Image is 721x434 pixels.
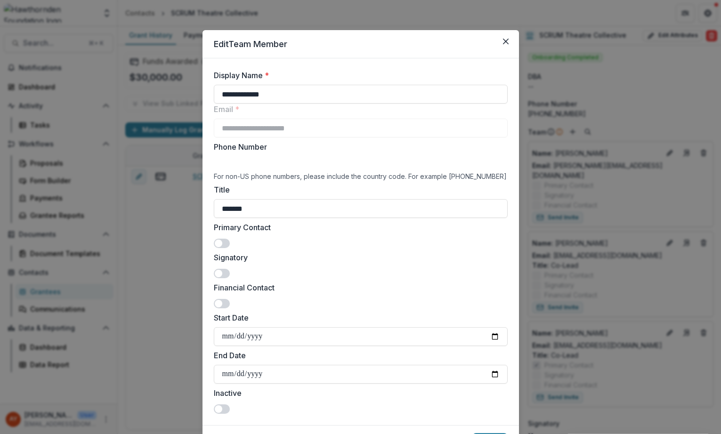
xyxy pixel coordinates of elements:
[214,172,508,180] div: For non-US phone numbers, please include the country code. For example [PHONE_NUMBER]
[214,387,502,399] label: Inactive
[214,70,502,81] label: Display Name
[214,184,502,195] label: Title
[498,34,513,49] button: Close
[203,30,519,58] header: Edit Team Member
[214,312,502,323] label: Start Date
[214,104,502,115] label: Email
[214,350,502,361] label: End Date
[214,252,502,263] label: Signatory
[214,141,502,153] label: Phone Number
[214,282,502,293] label: Financial Contact
[214,222,502,233] label: Primary Contact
